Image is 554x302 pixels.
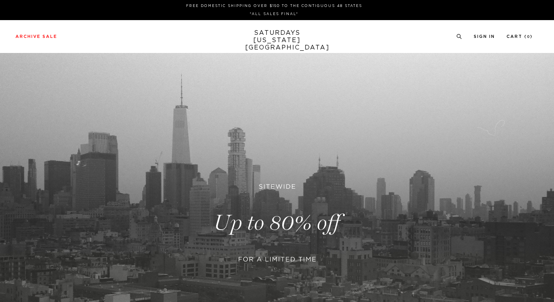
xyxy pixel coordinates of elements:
[19,11,530,17] p: *ALL SALES FINAL*
[507,34,533,39] a: Cart (0)
[15,34,57,39] a: Archive Sale
[527,35,530,39] small: 0
[474,34,495,39] a: Sign In
[245,29,309,51] a: SATURDAYS[US_STATE][GEOGRAPHIC_DATA]
[19,3,530,9] p: FREE DOMESTIC SHIPPING OVER $150 TO THE CONTIGUOUS 48 STATES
